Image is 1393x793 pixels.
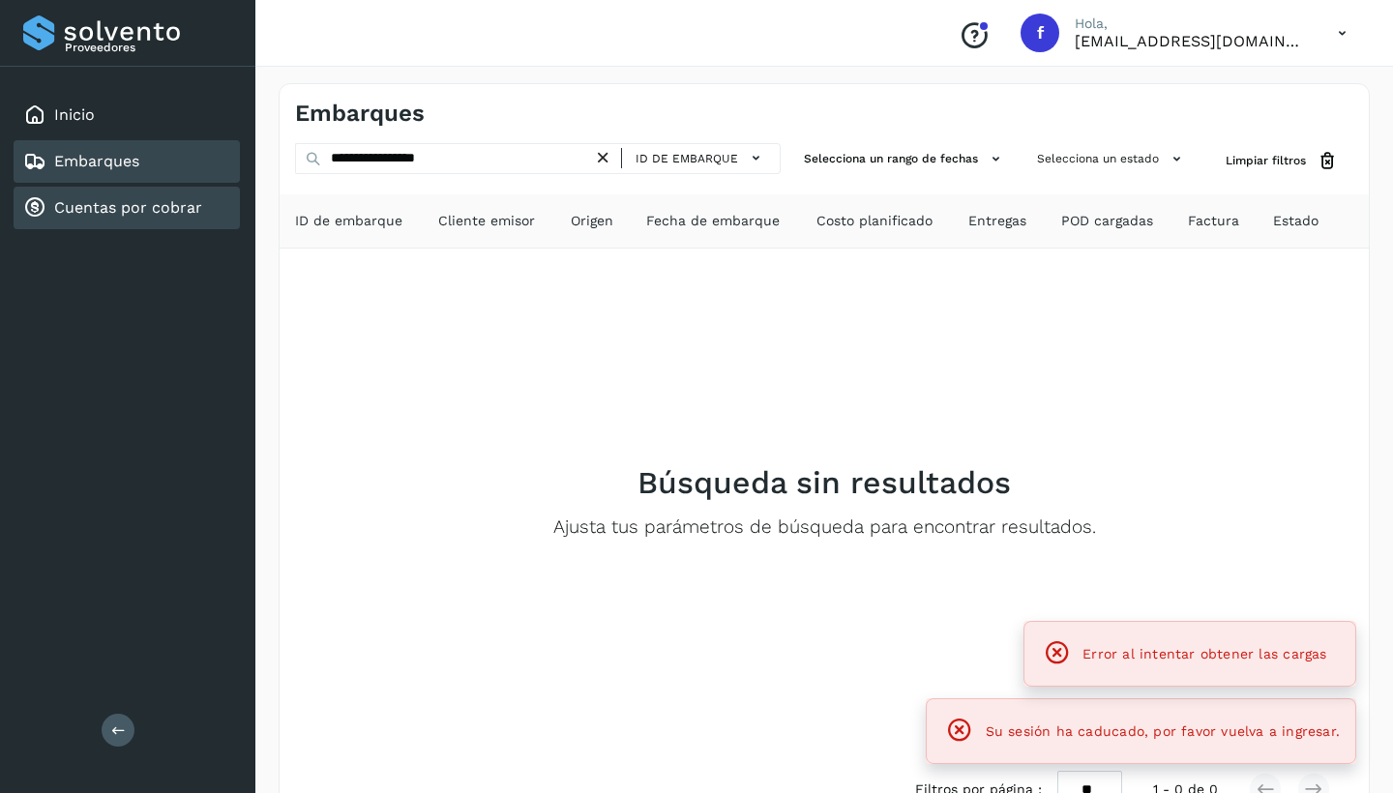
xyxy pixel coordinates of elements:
[54,198,202,217] a: Cuentas por cobrar
[65,41,232,54] p: Proveedores
[796,143,1014,175] button: Selecciona un rango de fechas
[1273,211,1319,231] span: Estado
[636,150,738,167] span: ID de embarque
[968,211,1026,231] span: Entregas
[438,211,535,231] span: Cliente emisor
[1075,15,1307,32] p: Hola,
[14,94,240,136] div: Inicio
[1082,646,1326,661] span: Error al intentar obtener las cargas
[1210,143,1353,179] button: Limpiar filtros
[54,152,139,170] a: Embarques
[553,516,1096,539] p: Ajusta tus parámetros de búsqueda para encontrar resultados.
[1188,211,1239,231] span: Factura
[986,723,1340,739] span: Su sesión ha caducado, por favor vuelva a ingresar.
[14,140,240,183] div: Embarques
[571,211,613,231] span: Origen
[295,211,402,231] span: ID de embarque
[816,211,933,231] span: Costo planificado
[14,187,240,229] div: Cuentas por cobrar
[295,100,425,128] h4: Embarques
[1029,143,1195,175] button: Selecciona un estado
[1226,152,1306,169] span: Limpiar filtros
[637,464,1011,501] h2: Búsqueda sin resultados
[1061,211,1153,231] span: POD cargadas
[1075,32,1307,50] p: factura@grupotevian.com
[630,144,772,172] button: ID de embarque
[54,105,95,124] a: Inicio
[646,211,780,231] span: Fecha de embarque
